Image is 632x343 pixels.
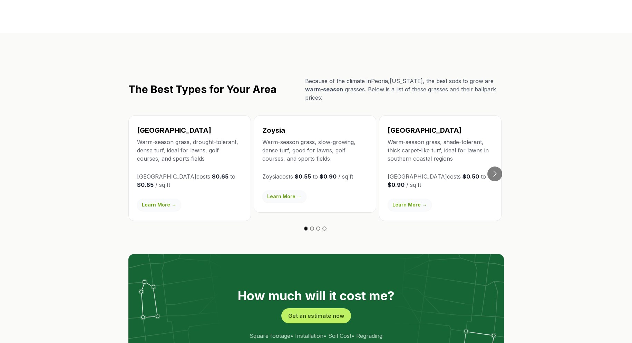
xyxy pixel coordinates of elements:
[137,125,242,135] h3: [GEOGRAPHIC_DATA]
[128,83,276,95] h2: The Best Types for Your Area
[320,173,337,180] strong: $0.90
[305,77,504,102] p: Because of the climate in Peoria , [US_STATE] , the best sods to grow are grasses. Below is a lis...
[305,86,343,93] span: warm-season
[262,172,368,181] p: Zoysia costs to / sq ft
[212,173,229,180] strong: $0.65
[137,181,154,188] strong: $0.85
[316,226,320,231] button: Go to slide 3
[137,138,242,163] p: Warm-season grass, drought-tolerant, dense turf, ideal for lawns, golf courses, and sports fields
[262,138,368,163] p: Warm-season grass, slow-growing, dense turf, good for lawns, golf courses, and sports fields
[388,125,493,135] h3: [GEOGRAPHIC_DATA]
[310,226,314,231] button: Go to slide 2
[137,199,181,211] a: Learn More →
[295,173,311,180] strong: $0.55
[281,308,351,323] button: Get an estimate now
[304,226,308,231] button: Go to slide 1
[322,226,327,231] button: Go to slide 4
[262,190,307,203] a: Learn More →
[137,172,242,189] p: [GEOGRAPHIC_DATA] costs to / sq ft
[388,181,405,188] strong: $0.90
[463,173,479,180] strong: $0.50
[388,172,493,189] p: [GEOGRAPHIC_DATA] costs to / sq ft
[262,125,368,135] h3: Zoysia
[388,199,432,211] a: Learn More →
[388,138,493,163] p: Warm-season grass, shade-tolerant, thick carpet-like turf, ideal for lawns in southern coastal re...
[487,167,502,181] button: Go to next slide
